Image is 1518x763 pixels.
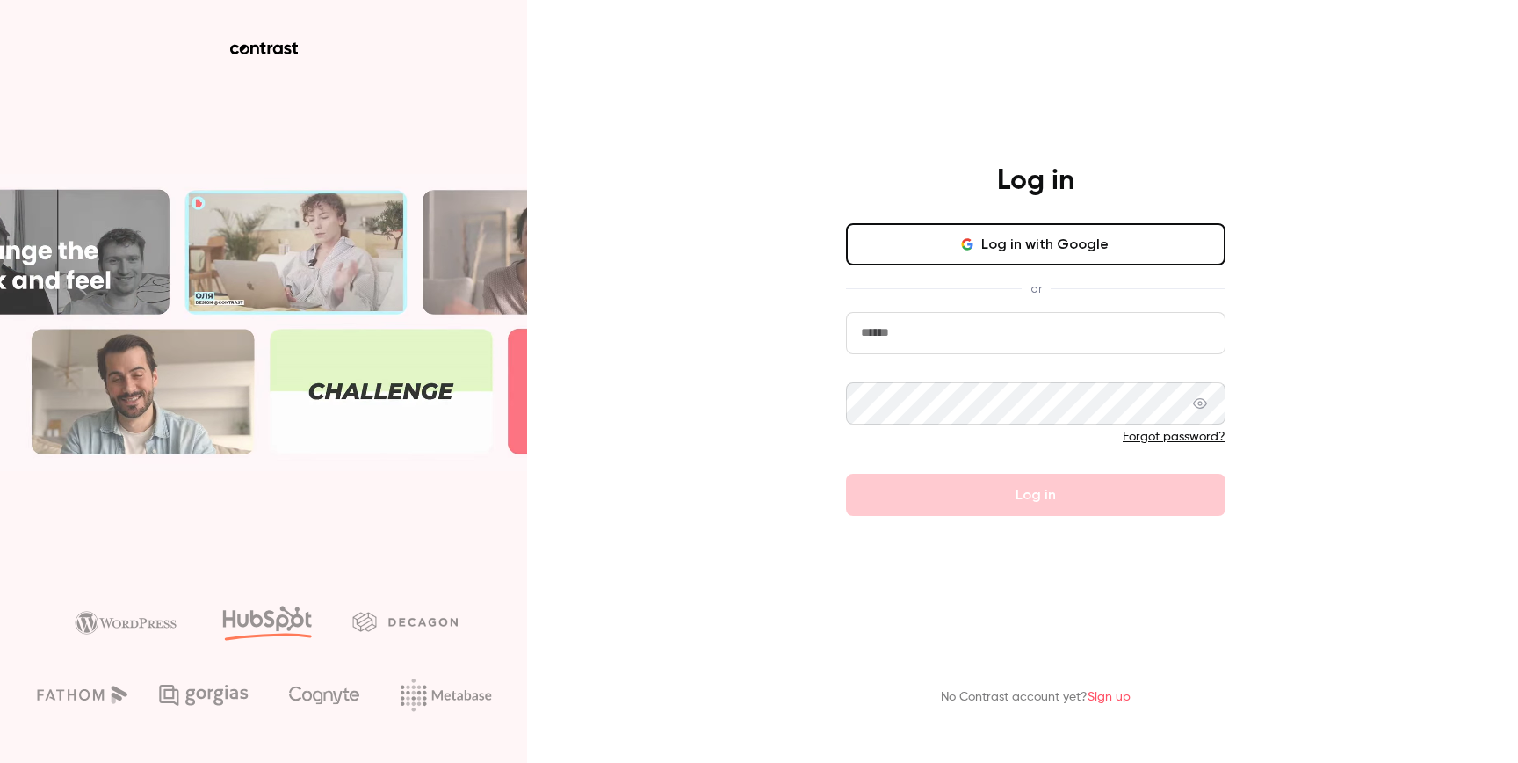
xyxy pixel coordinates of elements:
[941,688,1131,707] p: No Contrast account yet?
[1123,431,1225,443] a: Forgot password?
[1022,280,1051,298] span: or
[352,612,458,631] img: decagon
[997,163,1074,199] h4: Log in
[846,223,1225,265] button: Log in with Google
[1088,691,1131,703] a: Sign up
